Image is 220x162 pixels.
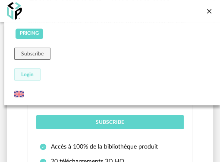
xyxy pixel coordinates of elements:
[109,84,121,105] span: 0
[16,29,43,39] a: Pricing
[14,68,41,81] button: Login
[14,89,24,99] img: us
[14,48,50,60] button: Subscribe
[40,143,180,151] li: Accès à 100% de la bibliothèque produit
[96,120,124,125] span: Subscribe
[7,2,22,20] img: OXP
[36,115,184,129] button: Subscribe
[205,6,213,16] span: Close icon
[21,51,44,56] span: Subscribe
[21,72,34,77] span: Login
